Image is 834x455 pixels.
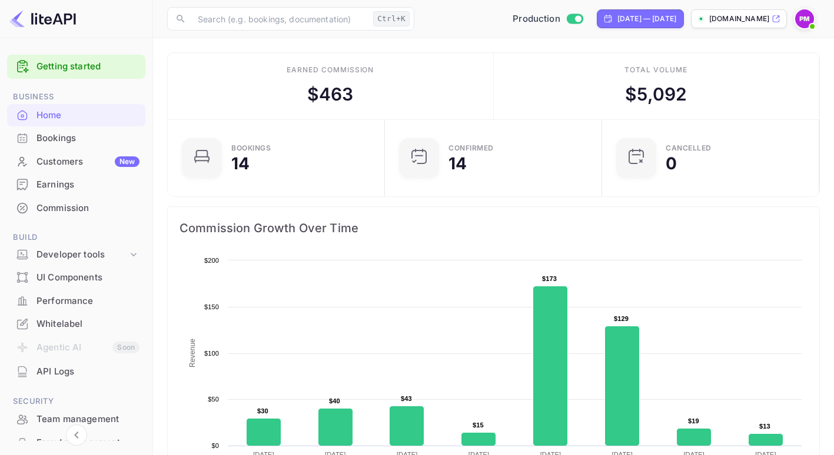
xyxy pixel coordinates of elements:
[36,248,128,262] div: Developer tools
[614,315,629,322] text: $129
[7,290,145,313] div: Performance
[36,436,139,450] div: Fraud management
[36,109,139,122] div: Home
[287,65,374,75] div: Earned commission
[7,150,145,173] div: CustomersNew
[36,295,139,308] div: Performance
[624,65,687,75] div: Total volume
[7,266,145,288] a: UI Components
[191,7,368,31] input: Search (e.g. bookings, documentation)
[66,424,87,446] button: Collapse navigation
[7,127,145,149] a: Bookings
[329,397,340,404] text: $40
[115,156,139,167] div: New
[231,145,271,152] div: Bookings
[9,9,76,28] img: LiteAPI logo
[231,155,250,172] div: 14
[759,423,770,430] text: $13
[7,104,145,126] a: Home
[666,155,677,172] div: 0
[688,417,699,424] text: $19
[542,275,557,282] text: $173
[7,173,145,196] div: Earnings
[36,132,139,145] div: Bookings
[7,173,145,195] a: Earnings
[7,313,145,334] a: Whitelabel
[7,245,145,265] div: Developer tools
[7,55,145,79] div: Getting started
[204,350,219,357] text: $100
[7,91,145,103] span: Business
[36,178,139,192] div: Earnings
[204,303,219,310] text: $150
[7,127,145,150] div: Bookings
[617,14,676,24] div: [DATE] — [DATE]
[36,317,139,331] div: Whitelabel
[508,12,587,26] div: Switch to Sandbox mode
[36,365,139,379] div: API Logs
[36,413,139,426] div: Team management
[625,81,687,108] div: $ 5,092
[448,155,467,172] div: 14
[7,150,145,172] a: CustomersNew
[7,197,145,220] div: Commission
[36,155,139,169] div: Customers
[795,9,814,28] img: Paul McNeill
[7,231,145,244] span: Build
[7,395,145,408] span: Security
[473,421,484,429] text: $15
[36,271,139,285] div: UI Components
[7,197,145,219] a: Commission
[373,11,410,26] div: Ctrl+K
[7,360,145,382] a: API Logs
[597,9,684,28] div: Click to change the date range period
[709,14,769,24] p: [DOMAIN_NAME]
[7,290,145,312] a: Performance
[666,145,712,152] div: CANCELLED
[36,60,139,73] a: Getting started
[257,407,268,414] text: $30
[211,442,219,449] text: $0
[7,408,145,431] div: Team management
[7,431,145,453] a: Fraud management
[7,104,145,127] div: Home
[7,313,145,336] div: Whitelabel
[7,360,145,383] div: API Logs
[7,408,145,430] a: Team management
[188,339,197,367] text: Revenue
[208,396,219,403] text: $50
[513,12,560,26] span: Production
[7,266,145,289] div: UI Components
[401,395,412,402] text: $43
[448,145,494,152] div: Confirmed
[36,202,139,215] div: Commission
[180,219,808,237] span: Commission Growth Over Time
[204,257,219,264] text: $200
[307,81,354,108] div: $ 463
